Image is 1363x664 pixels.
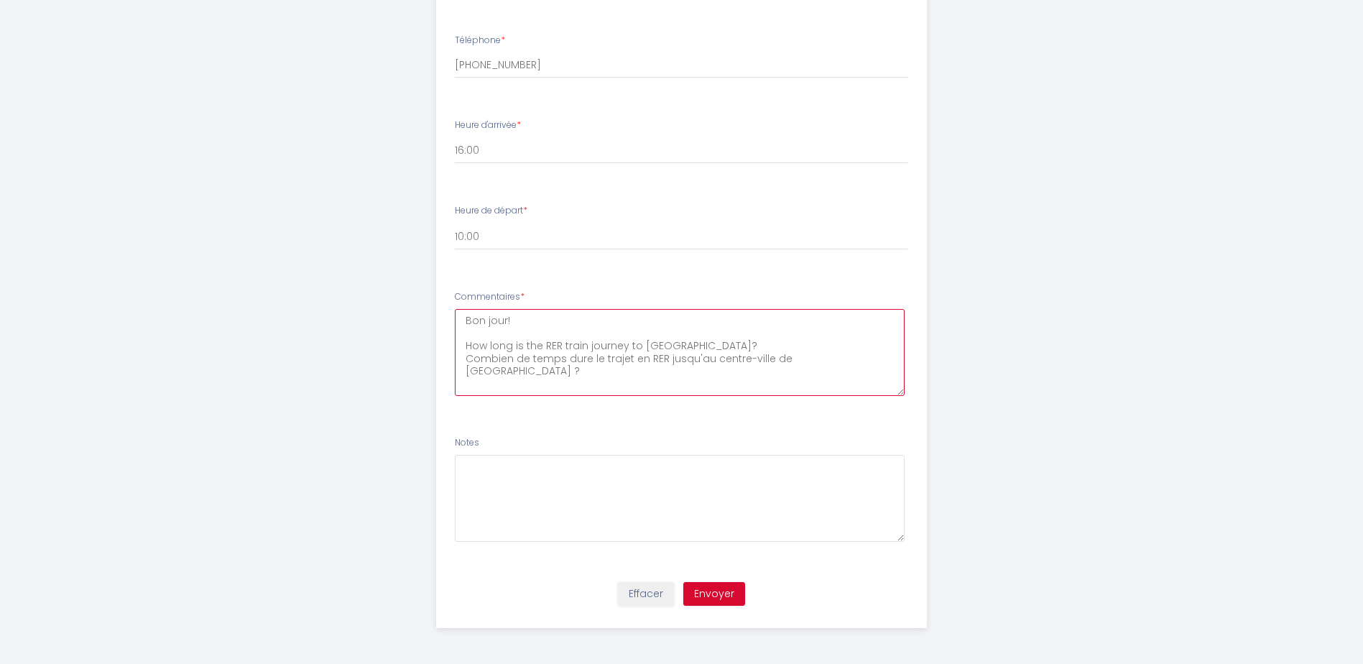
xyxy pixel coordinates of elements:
[455,204,527,218] label: Heure de départ
[455,290,525,304] label: Commentaires
[683,582,745,607] button: Envoyer
[455,34,505,47] label: Téléphone
[455,119,521,132] label: Heure d'arrivée
[618,582,674,607] button: Effacer
[455,436,479,450] label: Notes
